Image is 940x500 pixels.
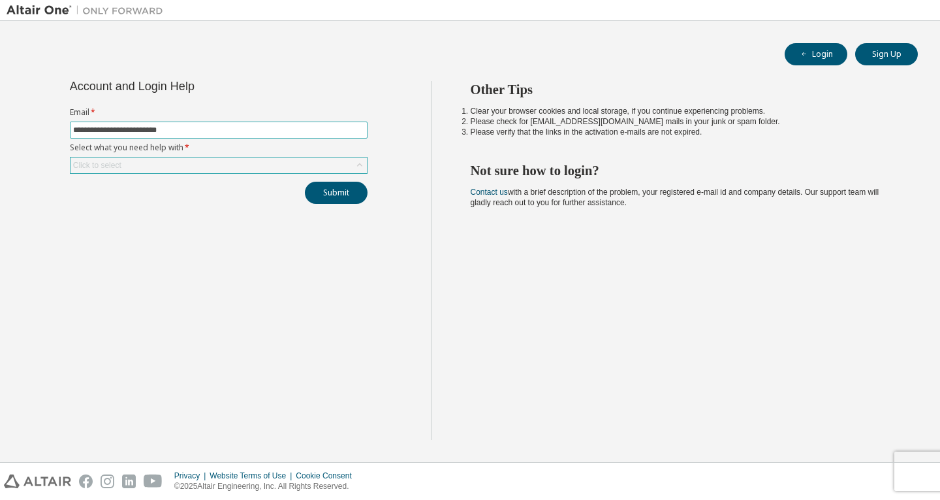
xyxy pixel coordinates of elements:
li: Please check for [EMAIL_ADDRESS][DOMAIN_NAME] mails in your junk or spam folder. [471,116,895,127]
div: Click to select [73,160,121,171]
div: Account and Login Help [70,81,308,92]
h2: Other Tips [471,81,895,98]
button: Login [785,43,847,65]
h2: Not sure how to login? [471,162,895,179]
img: facebook.svg [79,475,93,488]
button: Sign Up [855,43,918,65]
div: Privacy [174,471,210,481]
img: Altair One [7,4,170,17]
button: Submit [305,182,368,204]
div: Cookie Consent [296,471,359,481]
span: with a brief description of the problem, your registered e-mail id and company details. Our suppo... [471,188,879,207]
img: altair_logo.svg [4,475,71,488]
label: Email [70,107,368,118]
img: linkedin.svg [122,475,136,488]
div: Click to select [70,158,367,173]
div: Website Terms of Use [210,471,296,481]
p: © 2025 Altair Engineering, Inc. All Rights Reserved. [174,481,360,492]
label: Select what you need help with [70,142,368,153]
a: Contact us [471,188,508,197]
img: youtube.svg [144,475,163,488]
li: Clear your browser cookies and local storage, if you continue experiencing problems. [471,106,895,116]
img: instagram.svg [101,475,114,488]
li: Please verify that the links in the activation e-mails are not expired. [471,127,895,137]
